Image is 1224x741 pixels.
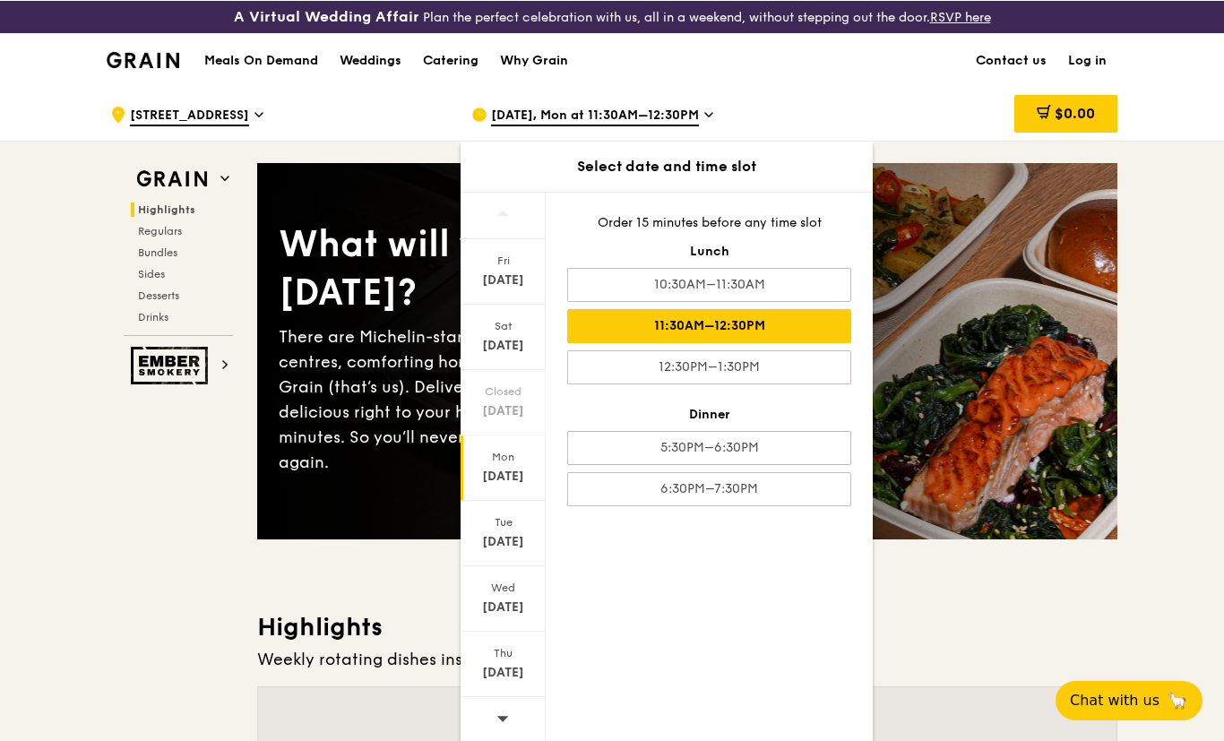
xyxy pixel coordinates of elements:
img: Ember Smokery web logo [131,346,213,383]
h3: Highlights [257,610,1117,642]
div: 12:30PM–1:30PM [567,349,851,383]
div: [DATE] [463,401,543,419]
span: [STREET_ADDRESS] [130,106,249,125]
span: Drinks [138,310,168,323]
div: [DATE] [463,598,543,616]
div: 11:30AM–12:30PM [567,308,851,342]
div: [DATE] [463,532,543,550]
div: [DATE] [463,467,543,485]
div: Select date and time slot [461,155,873,177]
button: Chat with us🦙 [1056,680,1202,719]
div: Fri [463,253,543,267]
a: Weddings [329,33,412,87]
div: Dinner [567,405,851,423]
div: 5:30PM–6:30PM [567,430,851,464]
div: What will you eat [DATE]? [279,220,687,316]
div: 6:30PM–7:30PM [567,471,851,505]
div: Why Grain [500,33,568,87]
div: [DATE] [463,336,543,354]
div: Catering [423,33,478,87]
span: Desserts [138,289,179,301]
div: Wed [463,580,543,594]
a: RSVP here [930,9,991,24]
h3: A Virtual Wedding Affair [234,7,419,25]
div: Order 15 minutes before any time slot [567,213,851,231]
div: Lunch [567,242,851,260]
span: Highlights [138,202,195,215]
div: Sat [463,318,543,332]
div: Weddings [340,33,401,87]
img: Grain web logo [131,162,213,194]
div: Plan the perfect celebration with us, all in a weekend, without stepping out the door. [204,7,1021,25]
div: There are Michelin-star restaurants, hawker centres, comforting home-cooked classics… and Grain (... [279,323,687,474]
div: Tue [463,514,543,529]
a: Contact us [965,33,1057,87]
div: Weekly rotating dishes inspired by flavours from around the world. [257,646,1117,671]
a: Catering [412,33,489,87]
div: [DATE] [463,663,543,681]
span: 🦙 [1167,689,1188,711]
span: Chat with us [1070,689,1159,711]
span: [DATE], Mon at 11:30AM–12:30PM [491,106,699,125]
a: Log in [1057,33,1117,87]
div: [DATE] [463,271,543,289]
div: Mon [463,449,543,463]
div: 10:30AM–11:30AM [567,267,851,301]
span: Sides [138,267,165,280]
span: $0.00 [1055,104,1095,121]
span: Bundles [138,246,177,258]
div: Thu [463,645,543,659]
span: Regulars [138,224,182,237]
img: Grain [107,51,179,67]
a: Why Grain [489,33,579,87]
div: Closed [463,383,543,398]
h1: Meals On Demand [204,51,318,69]
a: GrainGrain [107,31,179,85]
